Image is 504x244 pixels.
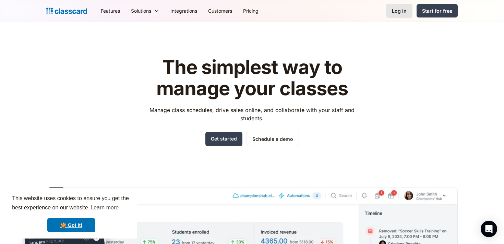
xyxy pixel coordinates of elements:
a: Pricing [238,3,264,19]
a: learn more about cookies [89,203,120,213]
span: This website uses cookies to ensure you get the best experience on our website. [12,194,131,213]
a: Get started [205,132,242,146]
a: Customers [203,3,238,19]
a: Start for free [417,4,458,17]
h1: The simplest way to manage your classes [143,57,361,99]
a: Schedule a demo [247,132,299,146]
a: Features [95,3,125,19]
p: Manage class schedules, drive sales online, and collaborate with your staff and students. [143,106,361,122]
a: home [46,6,87,16]
div: cookieconsent [5,188,137,239]
div: Start for free [422,7,452,14]
a: Integrations [165,3,203,19]
div: Solutions [131,7,151,14]
a: dismiss cookie message [47,218,95,232]
div: Solutions [125,3,165,19]
div: Open Intercom Messenger [481,221,497,237]
div: Log in [392,7,407,14]
a: Log in [386,4,412,18]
